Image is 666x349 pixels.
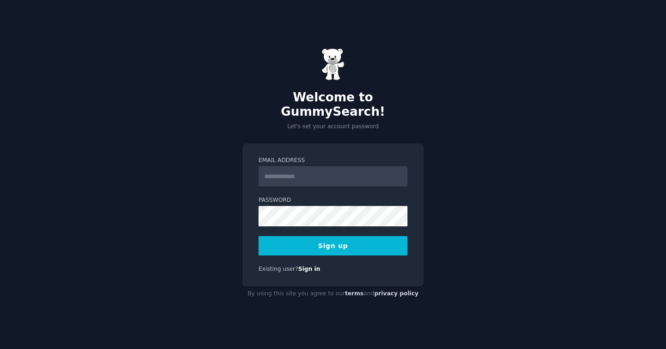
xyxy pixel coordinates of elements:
span: Existing user? [259,266,298,272]
p: Let's set your account password [242,123,424,131]
label: Password [259,196,407,205]
a: terms [345,290,364,297]
div: By using this site you agree to our and [242,287,424,301]
label: Email Address [259,156,407,165]
a: Sign in [298,266,321,272]
img: Gummy Bear [321,48,345,81]
button: Sign up [259,236,407,256]
h2: Welcome to GummySearch! [242,90,424,119]
a: privacy policy [374,290,419,297]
